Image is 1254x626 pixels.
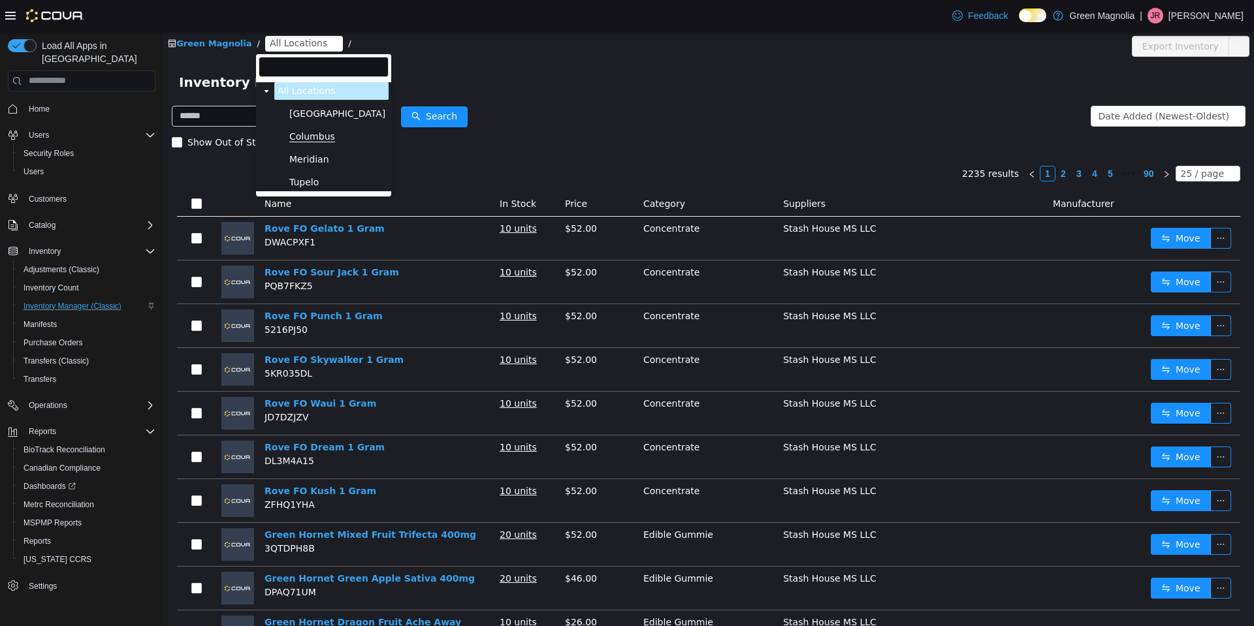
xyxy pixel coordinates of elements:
input: Dark Mode [1019,8,1046,22]
span: Dashboards [18,478,155,494]
span: $52.00 [402,454,434,465]
button: icon: ellipsis [1065,5,1086,25]
span: Customers [29,194,67,204]
button: Inventory Manager (Classic) [13,297,161,315]
i: icon: right [999,139,1007,147]
a: Purchase Orders [18,335,88,351]
button: icon: ellipsis [1047,415,1068,436]
span: In Stock [336,167,373,178]
span: Name [101,167,128,178]
button: icon: ellipsis [1047,459,1068,480]
span: Tupelo [123,142,225,160]
a: Inventory Manager (Classic) [18,298,127,314]
span: ••• [955,134,976,150]
button: Catalog [24,217,61,233]
button: Settings [3,576,161,595]
button: icon: swapMove [988,196,1048,217]
span: Reports [24,424,155,439]
span: Washington CCRS [18,552,155,567]
span: Customers [24,190,155,206]
span: $52.00 [402,411,434,421]
a: Users [18,164,49,180]
button: icon: ellipsis [1047,503,1068,524]
a: Security Roles [18,146,79,161]
span: Price [402,167,424,178]
a: 2 [893,135,907,149]
td: Edible Gummie [475,535,615,579]
img: Rove FO Skywalker 1 Gram placeholder [58,322,91,354]
a: Transfers (Classic) [18,353,94,369]
button: Users [13,163,161,181]
a: 4 [924,135,939,149]
a: BioTrack Reconciliation [18,442,110,458]
span: Meridian [126,123,166,133]
i: icon: left [865,139,873,147]
a: Dashboards [13,477,161,495]
span: Operations [29,400,67,411]
span: Transfers [18,371,155,387]
a: Dashboards [18,478,81,494]
button: icon: ellipsis [1047,371,1068,392]
button: Manifests [13,315,161,334]
span: $46.00 [402,542,434,552]
button: icon: swapMove [988,546,1048,567]
a: Rove FO Waui 1 Gram [101,367,213,377]
li: 5 [939,134,955,150]
span: Stash House MS LLC [620,192,713,202]
span: Stash House MS LLC [620,279,713,290]
span: Stash House MS LLC [620,586,713,596]
button: Reports [3,422,161,441]
li: 3 [908,134,924,150]
span: BioTrack Reconciliation [24,445,105,455]
span: MSPMP Reports [18,515,155,531]
span: Inventory [29,246,61,257]
a: 90 [976,135,995,149]
button: Operations [24,398,72,413]
span: $52.00 [402,236,434,246]
div: Jammie Reed [1148,8,1163,23]
li: Next 5 Pages [955,134,976,150]
button: Inventory Count [13,279,161,297]
button: Inventory [24,243,66,259]
img: Rove FO Sour Jack 1 Gram placeholder [58,234,91,267]
button: Users [3,126,161,144]
button: Transfers [13,370,161,388]
span: All Locations [114,54,172,65]
td: Concentrate [475,229,615,273]
span: Dark Mode [1019,22,1020,23]
button: Security Roles [13,144,161,163]
a: Manifests [18,317,62,332]
a: Rove FO Sour Jack 1 Gram [101,236,236,246]
span: JD7DZJZV [101,381,145,391]
button: Canadian Compliance [13,459,161,477]
span: PQB7FKZ5 [101,249,150,260]
span: Category [480,167,522,178]
span: Load All Apps in [GEOGRAPHIC_DATA] [37,39,155,65]
span: Catalog [24,217,155,233]
a: Rove FO Dream 1 Gram [101,411,221,421]
li: 1 [876,134,892,150]
div: 25 / page [1018,135,1061,149]
img: Green Hornet Dragon Fruit Ache Away 100mg placeholder [58,584,91,617]
img: Rove FO Punch 1 Gram placeholder [58,278,91,311]
span: All Locations [111,51,225,69]
span: Inventory Manager (Classic) [24,301,121,311]
button: icon: ellipsis [1047,240,1068,261]
a: 3 [908,135,923,149]
span: Transfers [24,374,56,384]
span: Inventory Manager (Classic) [18,298,155,314]
input: filter select [95,25,225,46]
button: icon: swapMove [988,459,1048,480]
td: Concentrate [475,360,615,404]
button: Transfers (Classic) [13,352,161,370]
span: Reports [24,536,51,546]
span: Stash House MS LLC [620,411,713,421]
td: Concentrate [475,404,615,448]
a: Home [24,101,55,117]
span: Security Roles [18,146,155,161]
button: Metrc Reconciliation [13,495,161,514]
span: JR [1151,8,1161,23]
span: $52.00 [402,279,434,290]
span: DWACPXF1 [101,206,152,216]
